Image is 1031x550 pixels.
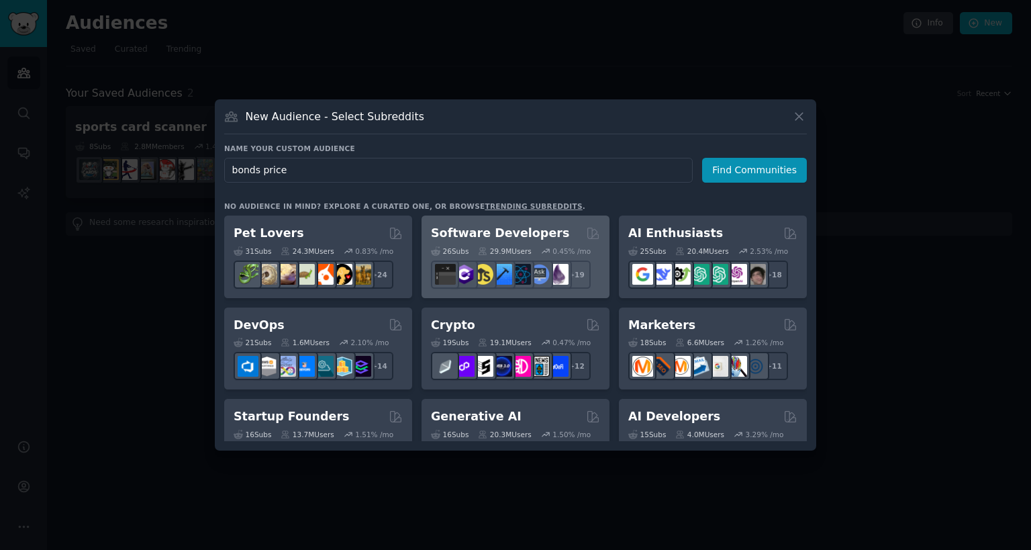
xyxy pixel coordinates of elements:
div: 20.3M Users [478,430,531,439]
div: 1.26 % /mo [746,338,784,347]
div: 13.7M Users [281,430,334,439]
h2: AI Developers [628,408,720,425]
h2: Startup Founders [234,408,349,425]
img: AWS_Certified_Experts [256,356,277,377]
img: aws_cdk [332,356,352,377]
a: trending subreddits [485,202,582,210]
img: ArtificalIntelligence [745,264,766,285]
img: ballpython [256,264,277,285]
img: CryptoNews [529,356,550,377]
div: 18 Sub s [628,338,666,347]
img: ethfinance [435,356,456,377]
div: + 14 [365,352,393,380]
img: AskComputerScience [529,264,550,285]
img: MarketingResearch [726,356,747,377]
img: web3 [491,356,512,377]
img: googleads [707,356,728,377]
h2: Crypto [431,317,475,334]
h2: AI Enthusiasts [628,225,723,242]
div: + 24 [365,261,393,289]
div: 21 Sub s [234,338,271,347]
img: reactnative [510,264,531,285]
img: Emailmarketing [689,356,709,377]
div: 2.10 % /mo [351,338,389,347]
img: bigseo [651,356,672,377]
img: OpenAIDev [726,264,747,285]
div: 0.47 % /mo [552,338,591,347]
img: ethstaker [473,356,493,377]
div: 24.3M Users [281,246,334,256]
img: PetAdvice [332,264,352,285]
button: Find Communities [702,158,807,183]
img: herpetology [238,264,258,285]
img: AItoolsCatalog [670,264,691,285]
img: Docker_DevOps [275,356,296,377]
img: platformengineering [313,356,334,377]
h2: Generative AI [431,408,522,425]
img: content_marketing [632,356,653,377]
h3: New Audience - Select Subreddits [246,109,424,124]
div: No audience in mind? Explore a curated one, or browse . [224,201,585,211]
div: 6.6M Users [675,338,724,347]
img: elixir [548,264,569,285]
div: 0.83 % /mo [355,246,393,256]
div: 1.50 % /mo [552,430,591,439]
div: 1.6M Users [281,338,330,347]
img: defiblockchain [510,356,531,377]
h2: Marketers [628,317,695,334]
img: turtle [294,264,315,285]
img: chatgpt_prompts_ [707,264,728,285]
img: PlatformEngineers [350,356,371,377]
img: AskMarketing [670,356,691,377]
div: + 19 [562,261,591,289]
img: azuredevops [238,356,258,377]
div: 16 Sub s [234,430,271,439]
div: 4.0M Users [675,430,724,439]
img: DevOpsLinks [294,356,315,377]
h2: Software Developers [431,225,569,242]
div: 0.45 % /mo [552,246,591,256]
img: GoogleGeminiAI [632,264,653,285]
img: chatgpt_promptDesign [689,264,709,285]
div: 19 Sub s [431,338,469,347]
input: Pick a short name, like "Digital Marketers" or "Movie-Goers" [224,158,693,183]
img: csharp [454,264,475,285]
div: 15 Sub s [628,430,666,439]
img: OnlineMarketing [745,356,766,377]
div: + 11 [760,352,788,380]
div: 3.29 % /mo [746,430,784,439]
img: learnjavascript [473,264,493,285]
div: 29.9M Users [478,246,531,256]
img: software [435,264,456,285]
h2: DevOps [234,317,285,334]
img: leopardgeckos [275,264,296,285]
div: 2.53 % /mo [750,246,788,256]
div: 20.4M Users [675,246,728,256]
div: 25 Sub s [628,246,666,256]
div: + 12 [562,352,591,380]
h2: Pet Lovers [234,225,304,242]
div: 16 Sub s [431,430,469,439]
img: cockatiel [313,264,334,285]
div: 26 Sub s [431,246,469,256]
div: 31 Sub s [234,246,271,256]
img: DeepSeek [651,264,672,285]
img: 0xPolygon [454,356,475,377]
div: 19.1M Users [478,338,531,347]
img: defi_ [548,356,569,377]
img: dogbreed [350,264,371,285]
img: iOSProgramming [491,264,512,285]
div: + 18 [760,261,788,289]
div: 1.51 % /mo [355,430,393,439]
h3: Name your custom audience [224,144,807,153]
